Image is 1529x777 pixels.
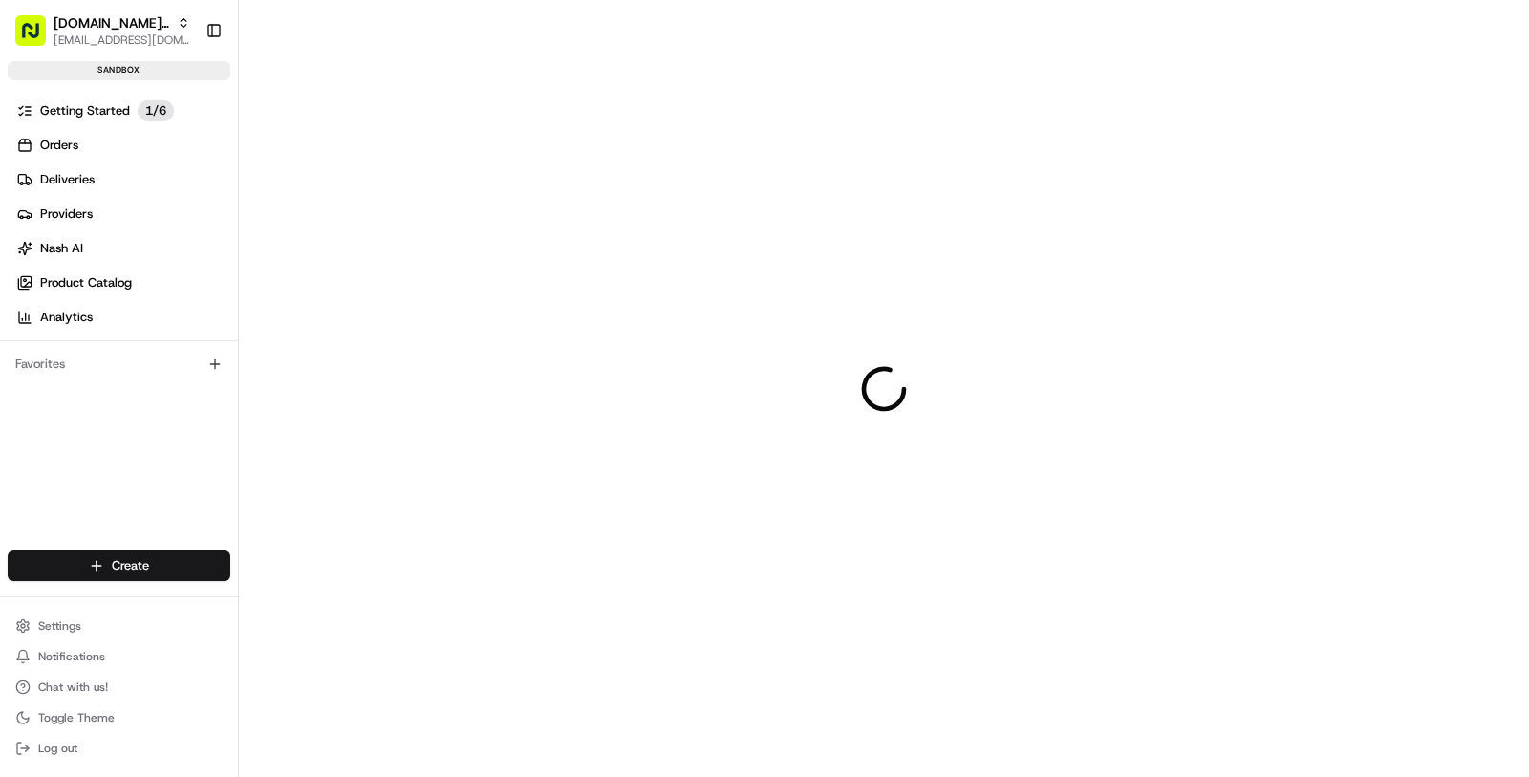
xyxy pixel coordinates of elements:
div: sandbox [8,61,230,80]
a: Product Catalog [8,268,238,298]
button: [DOMAIN_NAME] by Radar Promotions[EMAIL_ADDRESS][DOMAIN_NAME] [8,8,198,54]
div: Favorites [8,349,230,379]
a: Orders [8,130,238,161]
button: [EMAIL_ADDRESS][DOMAIN_NAME] [54,32,190,48]
button: Notifications [8,643,230,670]
button: Chat with us! [8,674,230,701]
a: Providers [8,199,238,229]
a: Getting Started1/6 [8,96,238,126]
span: Deliveries [40,171,95,188]
button: Create [8,550,230,581]
span: Nash AI [40,240,83,257]
span: Providers [40,205,93,223]
span: Log out [38,741,77,756]
span: Orders [40,137,78,154]
span: Product Catalog [40,274,132,291]
button: Log out [8,735,230,762]
button: Settings [8,613,230,639]
span: Create [112,557,149,574]
a: Deliveries [8,164,238,195]
span: Toggle Theme [38,710,115,725]
button: Toggle Theme [8,704,230,731]
span: Chat with us! [38,680,108,695]
p: 1 / 6 [138,100,174,121]
a: Analytics [8,302,238,333]
span: Analytics [40,309,93,326]
span: Getting Started [40,102,130,119]
button: [DOMAIN_NAME] by Radar Promotions [54,13,169,32]
span: Settings [38,618,81,634]
span: Notifications [38,649,105,664]
a: Nash AI [8,233,238,264]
